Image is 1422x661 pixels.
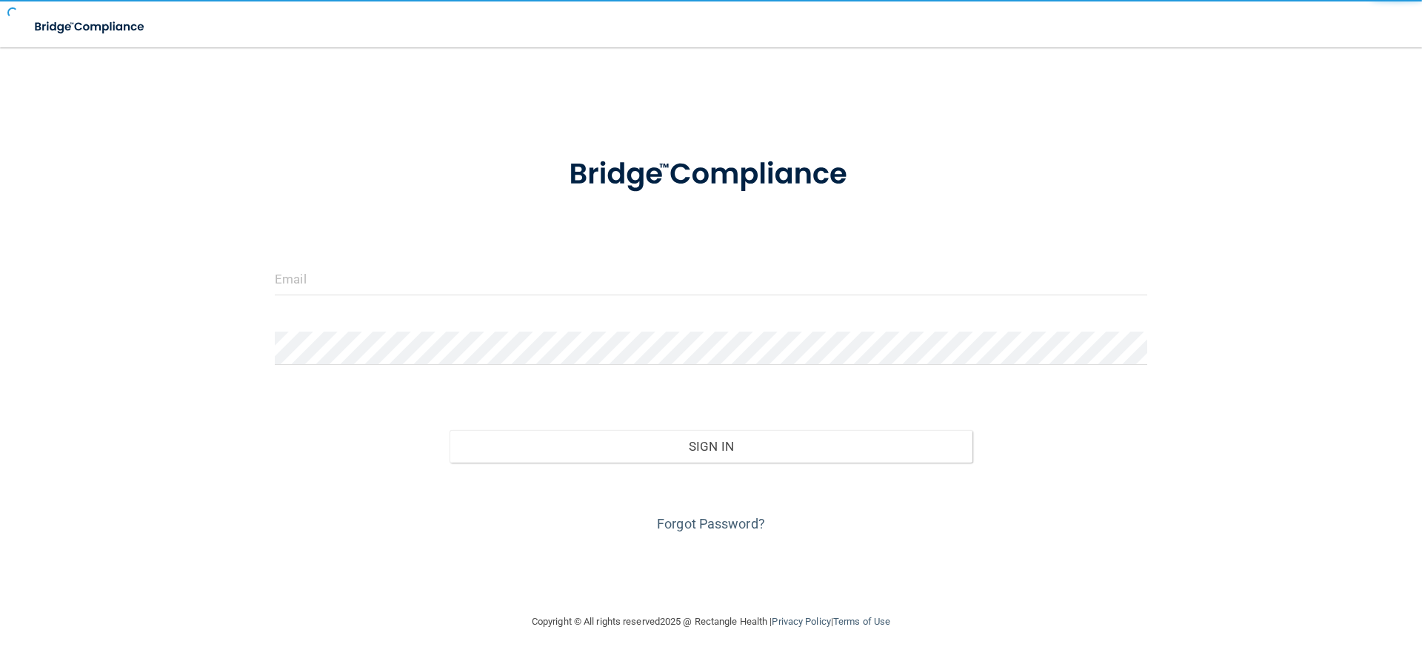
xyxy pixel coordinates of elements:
[772,616,830,627] a: Privacy Policy
[657,516,765,531] a: Forgot Password?
[833,616,890,627] a: Terms of Use
[441,598,981,645] div: Copyright © All rights reserved 2025 @ Rectangle Health | |
[275,262,1147,295] input: Email
[538,136,884,213] img: bridge_compliance_login_screen.278c3ca4.svg
[22,12,158,42] img: bridge_compliance_login_screen.278c3ca4.svg
[450,430,973,463] button: Sign In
